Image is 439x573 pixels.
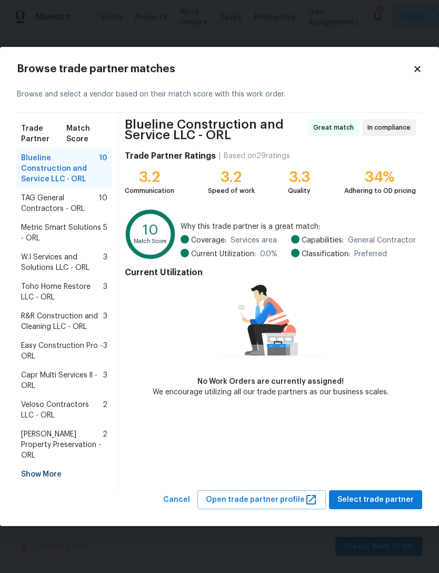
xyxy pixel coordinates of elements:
[208,186,255,196] div: Speed of work
[344,172,416,182] div: 34%
[99,153,107,184] span: 10
[143,222,158,237] text: 10
[191,249,256,259] span: Current Utilization:
[159,490,194,510] button: Cancel
[288,172,311,182] div: 3.3
[344,186,416,196] div: Adhering to OD pricing
[329,490,422,510] button: Select trade partner
[337,493,414,507] span: Select trade partner
[21,193,99,214] span: TAG General Contractors - ORL
[125,267,416,278] h4: Current Utilization
[354,249,387,259] span: Preferred
[17,64,413,74] h2: Browse trade partner matches
[231,235,277,246] span: Services area
[21,252,103,273] span: W.I Services and Solutions LLC - ORL
[21,400,103,421] span: Veloso Contractors LLC - ORL
[153,387,388,397] div: We encourage utilizing all our trade partners as our business scales.
[125,151,216,161] h4: Trade Partner Ratings
[103,222,107,244] span: 5
[197,490,326,510] button: Open trade partner profile
[181,221,416,232] span: Why this trade partner is a great match:
[103,429,107,461] span: 2
[313,122,358,133] span: Great match
[21,153,99,184] span: Blueline Construction and Service LLC - ORL
[153,376,388,387] div: No Work Orders are currently assigned!
[21,311,103,332] span: R&R Construction and Cleaning LLC - ORL
[288,186,311,196] div: Quality
[21,429,103,461] span: [PERSON_NAME] Property Preservation - ORL
[367,122,415,133] span: In compliance
[302,249,350,259] span: Classification:
[66,123,107,144] span: Match Score
[191,235,226,246] span: Coverage:
[125,172,174,182] div: 3.2
[125,119,305,140] span: Blueline Construction and Service LLC - ORL
[125,186,174,196] div: Communication
[21,341,103,362] span: Easy Construction Pro - ORL
[163,493,190,507] span: Cancel
[216,151,224,161] div: |
[224,151,290,161] div: Based on 29 ratings
[21,281,103,303] span: Toho Home Restore LLC - ORL
[21,123,66,144] span: Trade Partner
[208,172,255,182] div: 3.2
[99,193,107,214] span: 10
[103,281,107,303] span: 3
[21,370,103,391] span: Capr Multi Services ll - ORL
[134,238,167,244] text: Match Score
[103,400,107,421] span: 2
[21,222,103,244] span: Metric Smart Solutions - ORL
[103,370,107,391] span: 3
[17,76,422,113] div: Browse and select a vendor based on their match score with this work order.
[103,341,107,362] span: 3
[103,252,107,273] span: 3
[348,235,416,246] span: General Contractor
[260,249,277,259] span: 0.0 %
[103,311,107,332] span: 3
[206,493,317,507] span: Open trade partner profile
[17,465,112,484] div: Show More
[302,235,344,246] span: Capabilities:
